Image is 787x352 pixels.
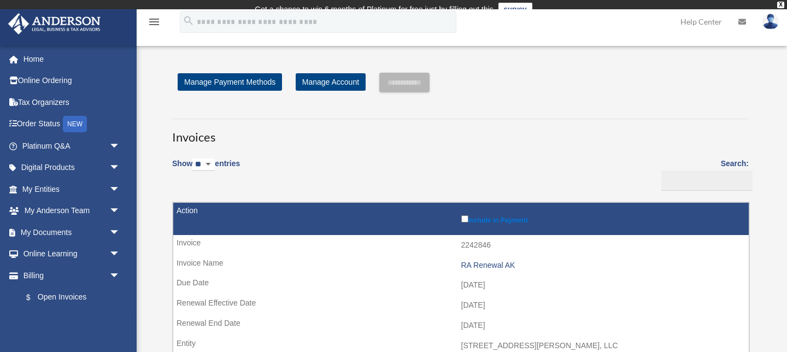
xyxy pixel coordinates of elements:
img: User Pic [762,14,779,30]
td: [DATE] [173,295,749,316]
a: Order StatusNEW [8,113,137,136]
td: 2242846 [173,235,749,256]
div: Get a chance to win 6 months of Platinum for free just by filling out this [255,3,494,16]
td: [DATE] [173,315,749,336]
label: Include in Payment [461,213,744,224]
td: [DATE] [173,275,749,296]
a: Manage Payment Methods [178,73,282,91]
span: arrow_drop_down [109,157,131,179]
input: Include in Payment [461,215,468,222]
a: Past Invoices [15,308,131,330]
div: NEW [63,116,87,132]
a: survey [498,3,532,16]
span: arrow_drop_down [109,243,131,266]
a: Manage Account [296,73,366,91]
select: Showentries [192,159,215,171]
a: Online Ordering [8,70,137,92]
i: search [183,15,195,27]
a: Platinum Q&Aarrow_drop_down [8,135,137,157]
img: Anderson Advisors Platinum Portal [5,13,104,34]
a: My Anderson Teamarrow_drop_down [8,200,137,222]
span: arrow_drop_down [109,200,131,222]
a: Billingarrow_drop_down [8,265,131,286]
div: RA Renewal AK [461,261,744,270]
span: arrow_drop_down [109,178,131,201]
h3: Invoices [172,119,749,146]
label: Show entries [172,157,240,182]
a: My Entitiesarrow_drop_down [8,178,137,200]
a: Tax Organizers [8,91,137,113]
label: Search: [657,157,749,191]
a: menu [148,19,161,28]
i: menu [148,15,161,28]
input: Search: [661,171,753,191]
a: My Documentsarrow_drop_down [8,221,137,243]
span: arrow_drop_down [109,221,131,244]
a: $Open Invoices [15,286,126,309]
span: arrow_drop_down [109,265,131,287]
a: Digital Productsarrow_drop_down [8,157,137,179]
a: Home [8,48,137,70]
span: arrow_drop_down [109,135,131,157]
span: $ [32,291,38,304]
a: Online Learningarrow_drop_down [8,243,137,265]
div: close [777,2,784,8]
